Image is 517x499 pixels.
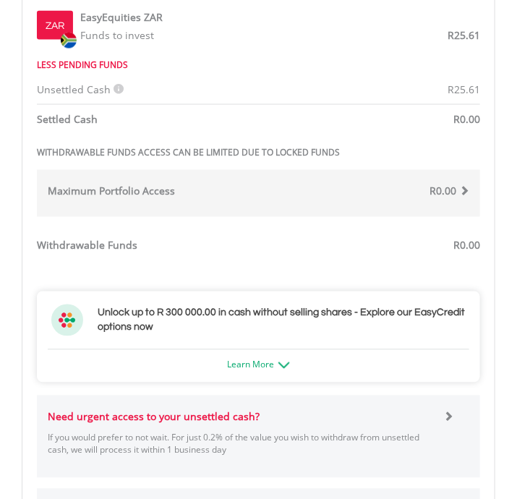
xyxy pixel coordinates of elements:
span: Funds to invest [80,28,154,42]
a: Learn More [228,359,290,371]
span: R0.00 [453,112,480,126]
label: EasyEquities ZAR [80,10,163,25]
h3: Unlock up to R 300 000.00 in cash without selling shares - Explore our EasyCredit options now [98,306,466,335]
strong: LESS PENDING FUNDS [37,59,128,71]
span: R0.00 [430,184,456,198]
strong: Maximum Portfolio Access [48,184,175,198]
strong: WITHDRAWABLE FUNDS ACCESS CAN BE LIMITED DUE TO LOCKED FUNDS [37,146,340,158]
span: R0.00 [453,239,480,252]
span: Unsettled Cash [37,82,111,96]
strong: Withdrawable Funds [37,239,137,252]
span: R25.61 [448,82,480,96]
img: ec-flower.svg [51,304,83,336]
span: R25.61 [448,28,480,42]
img: zar.png [61,33,77,48]
p: If you would prefer to not wait. For just 0.2% of the value you wish to withdraw from unsettled c... [48,432,432,456]
strong: Settled Cash [37,112,98,126]
label: ZAR [46,19,64,33]
img: ec-arrow-down.png [278,362,290,369]
strong: Need urgent access to your unsettled cash? [48,410,260,424]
